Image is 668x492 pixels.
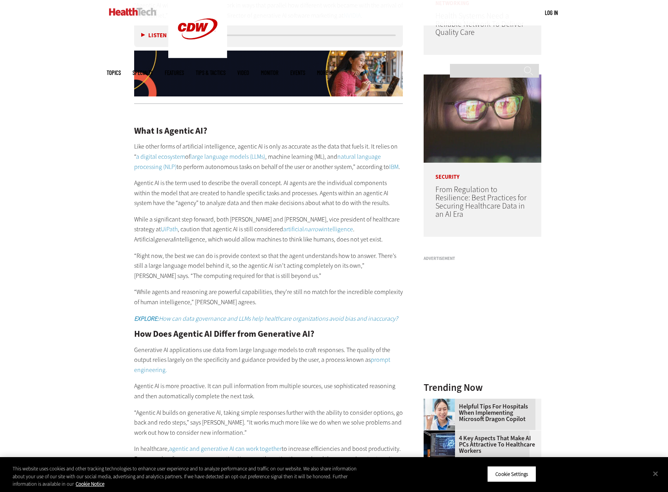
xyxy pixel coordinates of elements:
[424,430,459,437] a: Desktop monitor with brain AI concept
[134,314,159,323] strong: EXPLORE:
[165,70,184,76] a: Features
[134,314,398,323] em: How can data governance and LLMs help healthcare organizations avoid bias and inaccuracy?
[134,178,403,208] p: Agentic AI is the term used to describe the overall concept. AI agents are the individual compone...
[161,225,178,233] a: UiPath
[487,466,536,482] button: Cookie Settings
[136,153,185,161] a: a digital ecosystem
[237,70,249,76] a: Video
[169,445,282,453] a: agentic and generative AI can work together
[424,256,541,261] h3: Advertisement
[424,403,537,422] a: Helpful Tips for Hospitals When Implementing Microsoft Dragon Copilot
[424,74,541,163] img: woman wearing glasses looking at healthcare data on screen
[647,465,664,482] button: Close
[389,163,399,171] a: IBM
[196,70,226,76] a: Tips & Tactics
[545,9,558,16] a: Log in
[283,225,353,233] a: artificialnarrowintelligence
[424,430,455,462] img: Desktop monitor with brain AI concept
[134,408,403,438] p: “Agentic AI builds on generative AI, taking simple responses further with the ability to consider...
[435,184,526,220] a: From Regulation to Resilience: Best Practices for Securing Healthcare Data in an AI Era
[76,481,104,487] a: More information about your privacy
[134,287,403,307] p: “While agents and reasoning are powerful capabilities, they’re still no match for the incredible ...
[261,70,278,76] a: MonITor
[134,345,403,375] p: Generative AI applications use data from large language models to craft responses. The quality of...
[134,153,381,171] a: natural language processing (NLP)
[107,70,121,76] span: Topics
[134,356,390,374] a: prompt engineering.
[317,70,333,76] span: More
[13,465,368,488] div: This website uses cookies and other tracking technologies to enhance user experience and to analy...
[424,399,459,405] a: Doctor using phone to dictate to tablet
[134,444,403,474] p: In healthcare, to increase efficiencies and boost productivity. For example, after a surgery, gen...
[134,142,403,172] p: Like other forms of artificial intelligence, agentic AI is only as accurate as the data that fuel...
[134,251,403,281] p: “Right now, the best we can do is provide context so that the agent understands how to answer. Th...
[545,9,558,17] div: User menu
[134,127,403,135] h2: What Is Agentic AI?
[424,264,541,362] iframe: advertisement
[134,214,403,245] p: While a significant step forward, both [PERSON_NAME] and [PERSON_NAME], vice president of healthc...
[155,235,175,243] em: general
[134,330,403,338] h2: How Does Agentic AI Differ from Generative AI?
[168,52,227,60] a: CDW
[424,163,541,180] p: Security
[424,399,455,430] img: Doctor using phone to dictate to tablet
[424,435,537,454] a: 4 Key Aspects That Make AI PCs Attractive to Healthcare Workers
[109,8,157,16] img: Home
[290,70,305,76] a: Events
[134,314,398,323] a: EXPLORE:How can data governance and LLMs help healthcare organizations avoid bias and inaccuracy?
[133,70,153,76] span: Specialty
[134,381,403,401] p: Agentic AI is more proactive. It can pull information from multiple sources, use sophisticated re...
[424,383,541,392] h3: Trending Now
[190,153,265,161] a: large language models (LLMs)
[304,225,322,233] em: narrow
